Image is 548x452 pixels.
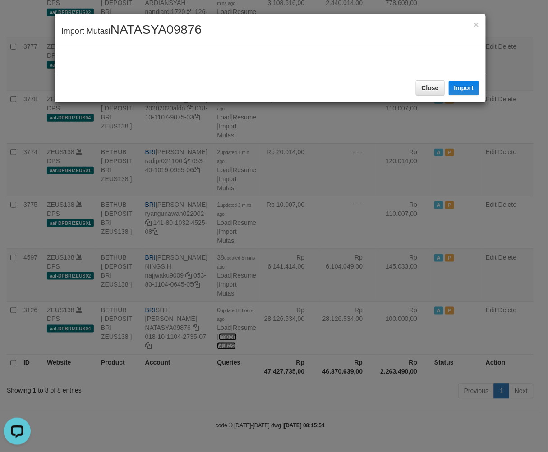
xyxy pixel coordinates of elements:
button: Open LiveChat chat widget [4,4,31,31]
span: × [474,19,479,30]
span: Import Mutasi [61,27,202,36]
button: Close [474,20,479,29]
span: NATASYA09876 [111,23,202,37]
button: Close [416,80,445,96]
button: Import [449,81,479,95]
